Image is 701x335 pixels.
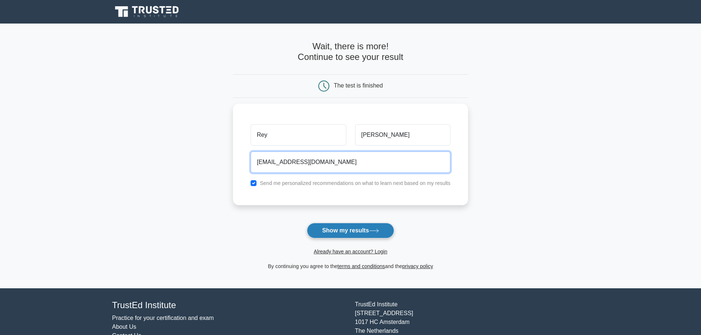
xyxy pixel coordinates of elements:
h4: TrustEd Institute [112,300,346,311]
a: terms and conditions [337,263,385,269]
label: Send me personalized recommendations on what to learn next based on my results [260,180,450,186]
div: By continuing you agree to the and the [229,262,472,271]
div: The test is finished [334,82,383,89]
a: Practice for your certification and exam [112,315,214,321]
a: Already have an account? Login [314,249,387,254]
input: First name [251,124,346,146]
button: Show my results [307,223,394,238]
input: Email [251,152,450,173]
input: Last name [355,124,450,146]
h4: Wait, there is more! Continue to see your result [233,41,468,63]
a: About Us [112,324,137,330]
a: privacy policy [402,263,433,269]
